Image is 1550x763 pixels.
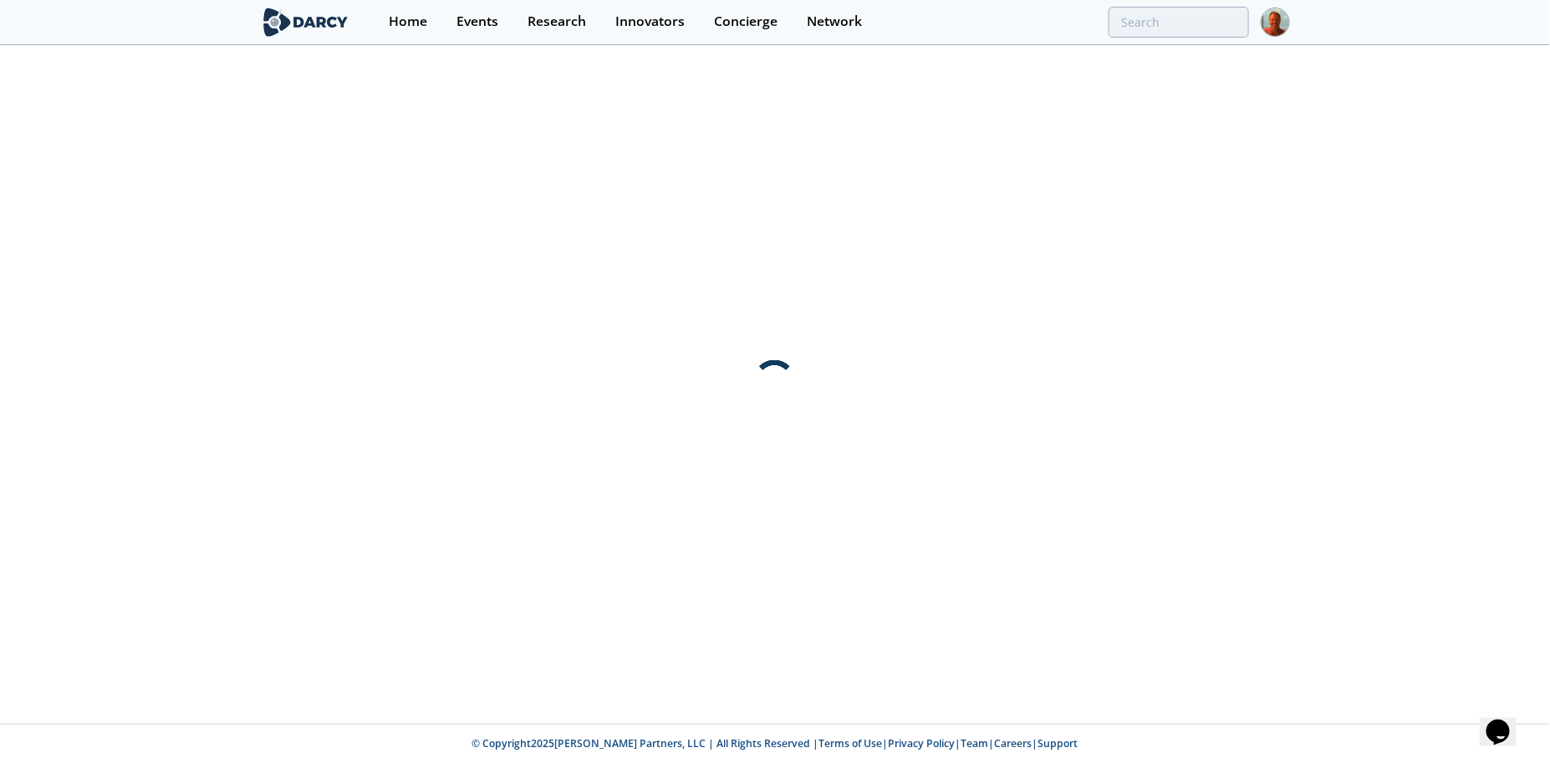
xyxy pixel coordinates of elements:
[1261,8,1290,37] img: Profile
[1038,736,1078,750] a: Support
[456,15,498,28] div: Events
[1109,7,1249,38] input: Advanced Search
[615,15,685,28] div: Innovators
[819,736,883,750] a: Terms of Use
[1480,696,1533,746] iframe: chat widget
[260,8,351,37] img: logo-wide.svg
[889,736,956,750] a: Privacy Policy
[807,15,862,28] div: Network
[714,15,778,28] div: Concierge
[528,15,586,28] div: Research
[156,736,1394,751] p: © Copyright 2025 [PERSON_NAME] Partners, LLC | All Rights Reserved | | | | |
[995,736,1032,750] a: Careers
[961,736,989,750] a: Team
[389,15,427,28] div: Home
